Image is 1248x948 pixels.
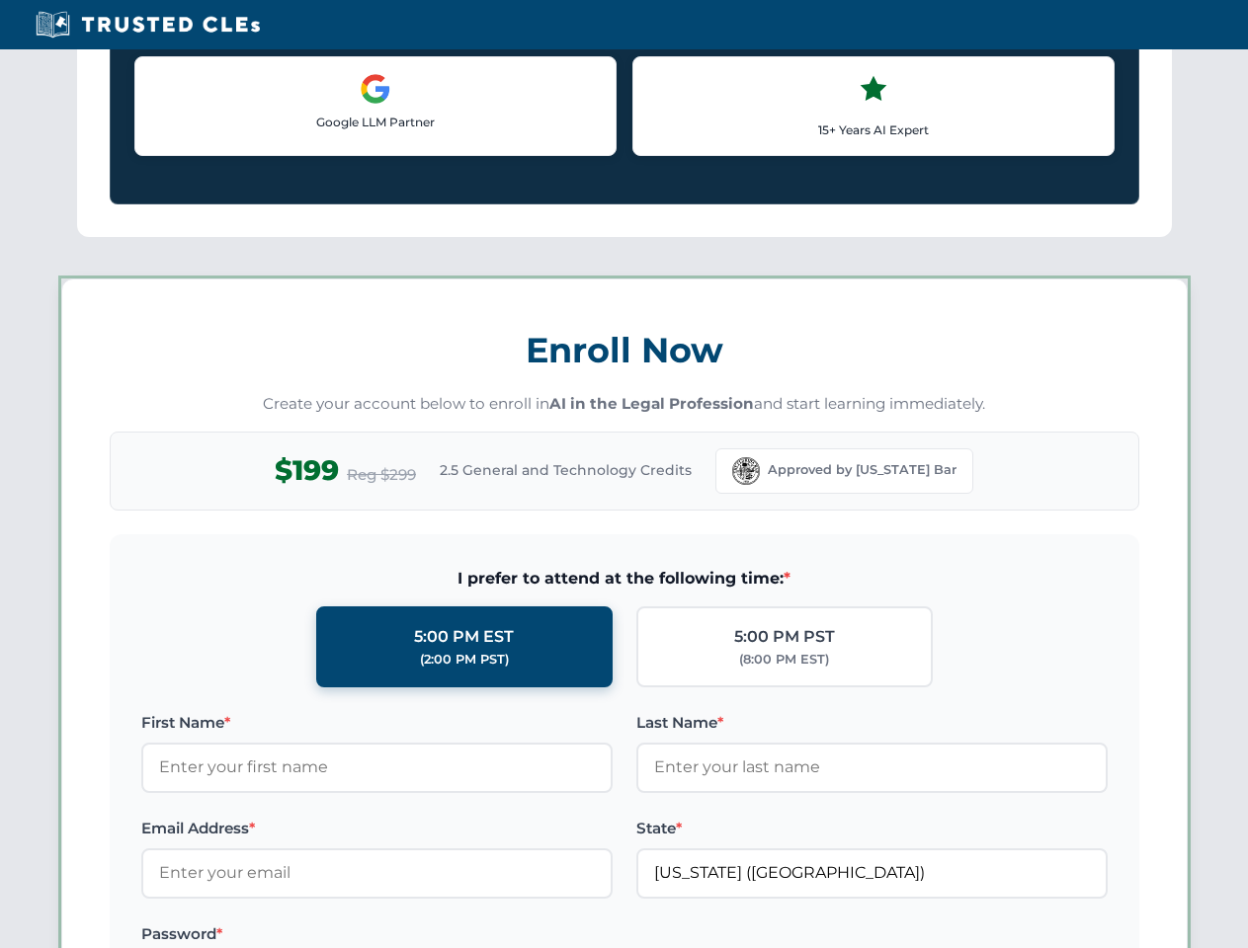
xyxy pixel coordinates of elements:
input: Enter your last name [636,743,1108,792]
div: 5:00 PM PST [734,624,835,650]
label: Email Address [141,817,613,840]
img: Google [360,73,391,105]
input: Enter your email [141,848,613,898]
span: I prefer to attend at the following time: [141,566,1108,592]
input: Florida (FL) [636,848,1108,898]
strong: AI in the Legal Profession [549,394,754,413]
label: State [636,817,1108,840]
label: First Name [141,711,613,735]
label: Password [141,922,613,946]
span: Approved by [US_STATE] Bar [768,460,957,480]
span: 2.5 General and Technology Credits [440,459,692,481]
p: 15+ Years AI Expert [649,120,1098,139]
input: Enter your first name [141,743,613,792]
img: Trusted CLEs [30,10,266,39]
div: (2:00 PM PST) [420,650,509,670]
h3: Enroll Now [110,319,1139,381]
div: 5:00 PM EST [414,624,514,650]
label: Last Name [636,711,1108,735]
p: Create your account below to enroll in and start learning immediately. [110,393,1139,416]
div: (8:00 PM EST) [739,650,829,670]
img: Florida Bar [732,457,760,485]
p: Google LLM Partner [151,113,600,131]
span: Reg $299 [347,463,416,487]
span: $199 [275,448,339,493]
